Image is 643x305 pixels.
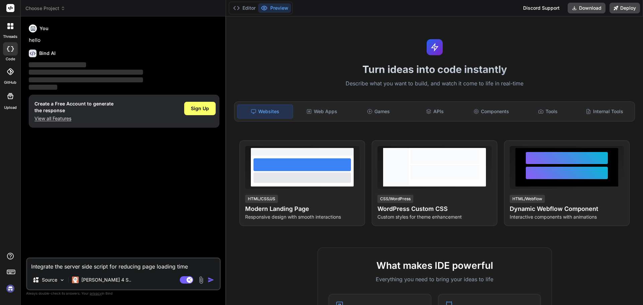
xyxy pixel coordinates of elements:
[34,100,114,114] h1: Create a Free Account to generate the response
[3,34,17,40] label: threads
[407,104,462,119] div: APIs
[4,105,17,110] label: Upload
[197,276,205,284] img: attachment
[577,104,632,119] div: Internal Tools
[377,214,492,220] p: Custom styles for theme enhancement
[191,105,209,112] span: Sign Up
[29,77,143,82] span: ‌
[245,195,278,203] div: HTML/CSS/JS
[245,204,359,214] h4: Modern Landing Page
[29,62,86,67] span: ‌
[81,277,131,283] p: [PERSON_NAME] 4 S..
[90,291,102,295] span: privacy
[520,104,576,119] div: Tools
[351,104,406,119] div: Games
[6,56,15,62] label: code
[72,277,79,283] img: Claude 4 Sonnet
[377,204,492,214] h4: WordPress Custom CSS
[39,50,56,57] h6: Bind AI
[42,277,57,283] p: Source
[4,80,16,85] label: GitHub
[29,85,57,90] span: ‌
[377,195,413,203] div: CSS/WordPress
[258,3,291,13] button: Preview
[27,258,220,271] textarea: Integrate the server side script for reducing page loading time
[329,258,541,273] h2: What makes IDE powerful
[245,214,359,220] p: Responsive design with smooth interactions
[29,70,143,75] span: ‌
[208,277,214,283] img: icon
[230,63,639,75] h1: Turn ideas into code instantly
[40,25,49,32] h6: You
[519,3,564,13] div: Discord Support
[29,36,219,44] p: hello
[34,115,114,122] p: View all Features
[510,204,624,214] h4: Dynamic Webflow Component
[510,195,545,203] div: HTML/Webflow
[510,214,624,220] p: Interactive components with animations
[237,104,293,119] div: Websites
[294,104,350,119] div: Web Apps
[25,5,65,12] span: Choose Project
[26,290,221,297] p: Always double-check its answers. Your in Bind
[230,79,639,88] p: Describe what you want to build, and watch it come to life in real-time
[568,3,605,13] button: Download
[230,3,258,13] button: Editor
[5,283,16,294] img: signin
[464,104,519,119] div: Components
[59,277,65,283] img: Pick Models
[329,275,541,283] p: Everything you need to bring your ideas to life
[610,3,640,13] button: Deploy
